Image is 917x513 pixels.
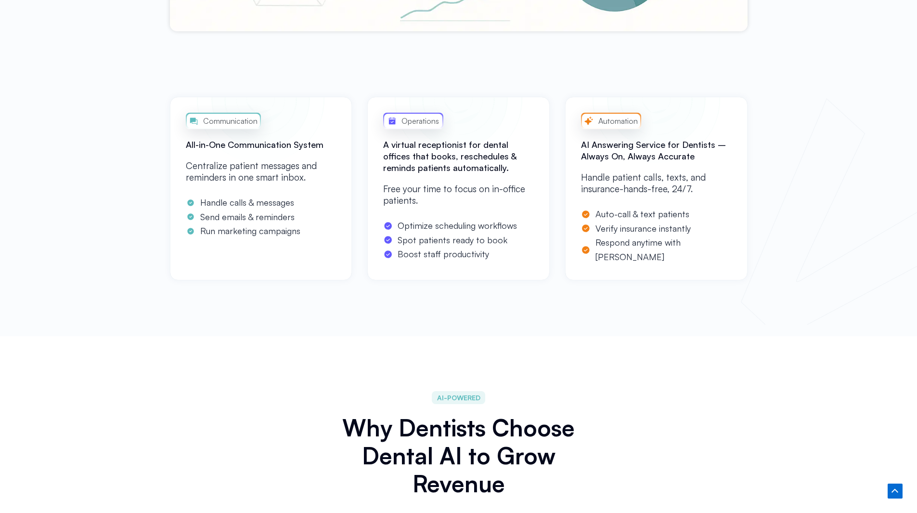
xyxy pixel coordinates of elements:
[399,115,439,127] span: Operations
[383,183,534,206] p: Free your time to focus on in-office patients.
[593,236,732,264] span: Respond anytime with [PERSON_NAME]
[596,115,638,127] span: Automation
[395,233,507,248] span: Spot patients ready to book
[395,247,489,262] span: Boost staff productivity
[186,160,336,183] p: Centralize patient messages and reminders in one smart inbox.
[201,115,258,127] span: Communication
[581,139,732,162] h2: AI Answering Service for Dentists – Always On, Always Accurate
[395,219,517,233] span: Optimize scheduling workflows
[198,224,300,238] span: Run marketing campaigns
[437,392,480,403] span: AI-POWERED
[186,139,336,150] h2: All-in-One Communication System
[198,196,294,210] span: Handle calls & messages
[383,139,534,173] h2: A virtual receptionist for dental offices that books, reschedules & reminds patients automatically.
[319,414,598,498] h2: Why Dentists Choose Dental AI to Grow Revenue
[593,222,691,236] span: Verify insurance instantly
[593,207,689,222] span: Auto-call & text patients
[198,210,295,224] span: Send emails & reminders
[581,171,732,195] p: Handle patient calls, texts, and insurance-hands-free, 24/7.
